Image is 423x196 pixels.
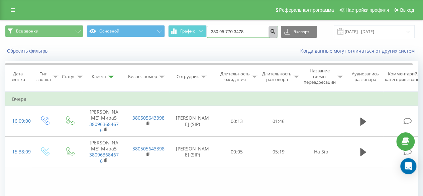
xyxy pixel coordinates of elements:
button: Все звонки [5,25,83,37]
a: 380963684676 [89,121,119,133]
button: Сбросить фильтры [5,48,52,54]
td: [PERSON_NAME] Мира5 [82,106,126,137]
input: Поиск по номеру [207,26,278,38]
a: 380505643398 [132,115,165,121]
td: 00:05 [216,137,258,168]
a: Когда данные могут отличаться от других систем [300,48,418,54]
td: 05:19 [258,137,300,168]
div: Open Intercom Messenger [400,158,416,174]
span: График [180,29,195,34]
td: [PERSON_NAME] Мира5 [82,137,126,168]
div: Сотрудник [177,74,199,79]
div: Длительность разговора [262,71,292,82]
a: 380963684676 [89,151,119,164]
div: Длительность ожидания [220,71,250,82]
div: Статус [62,74,75,79]
button: Экспорт [281,26,317,38]
span: Реферальная программа [279,7,334,13]
td: [PERSON_NAME] (SIP) [169,106,216,137]
div: 15:38:09 [12,145,25,158]
div: 16:09:00 [12,115,25,128]
span: Выход [400,7,414,13]
a: 380505643398 [132,145,165,152]
span: Настройки профиля [345,7,389,13]
button: График [168,25,207,37]
div: Клиент [92,74,106,79]
div: Комментарий/категория звонка [384,71,423,82]
div: Аудиозапись разговора [349,71,381,82]
td: 01:46 [258,106,300,137]
td: [PERSON_NAME] (SIP) [169,137,216,168]
button: Основной [87,25,165,37]
div: Название схемы переадресации [303,68,335,85]
td: 00:13 [216,106,258,137]
td: На Sip [300,137,343,168]
div: Тип звонка [36,71,51,82]
div: Дата звонка [5,71,30,82]
div: Бизнес номер [128,74,157,79]
span: Все звонки [16,28,38,34]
